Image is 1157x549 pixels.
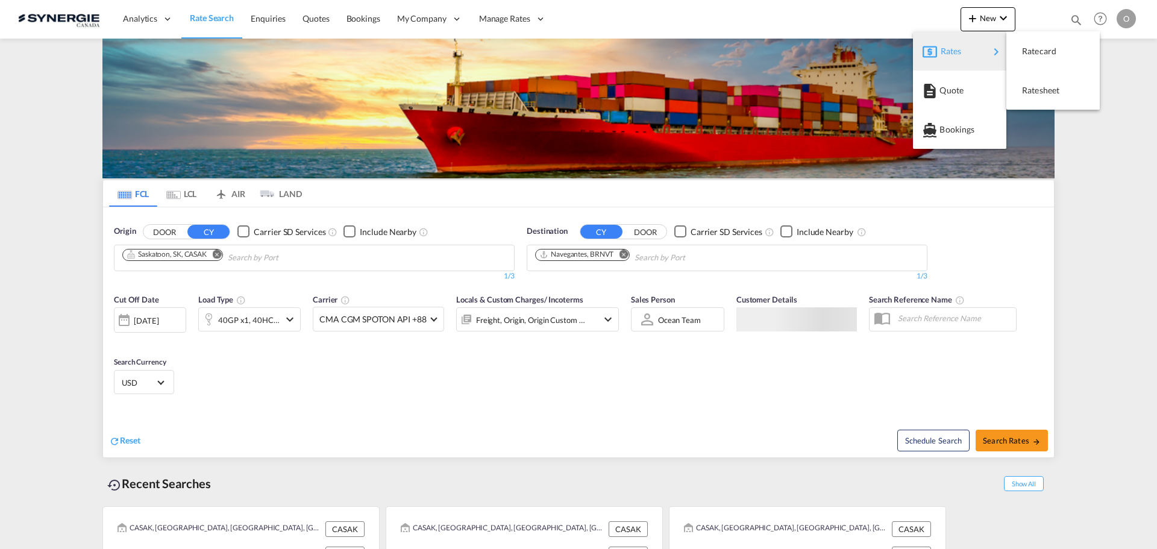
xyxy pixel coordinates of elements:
[923,75,997,105] div: Quote
[939,78,953,102] span: Quote
[941,39,955,63] span: Rates
[923,115,997,145] div: Bookings
[989,45,1003,59] md-icon: icon-chevron-right
[913,71,1006,110] button: Quote
[913,110,1006,149] button: Bookings
[939,118,953,142] span: Bookings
